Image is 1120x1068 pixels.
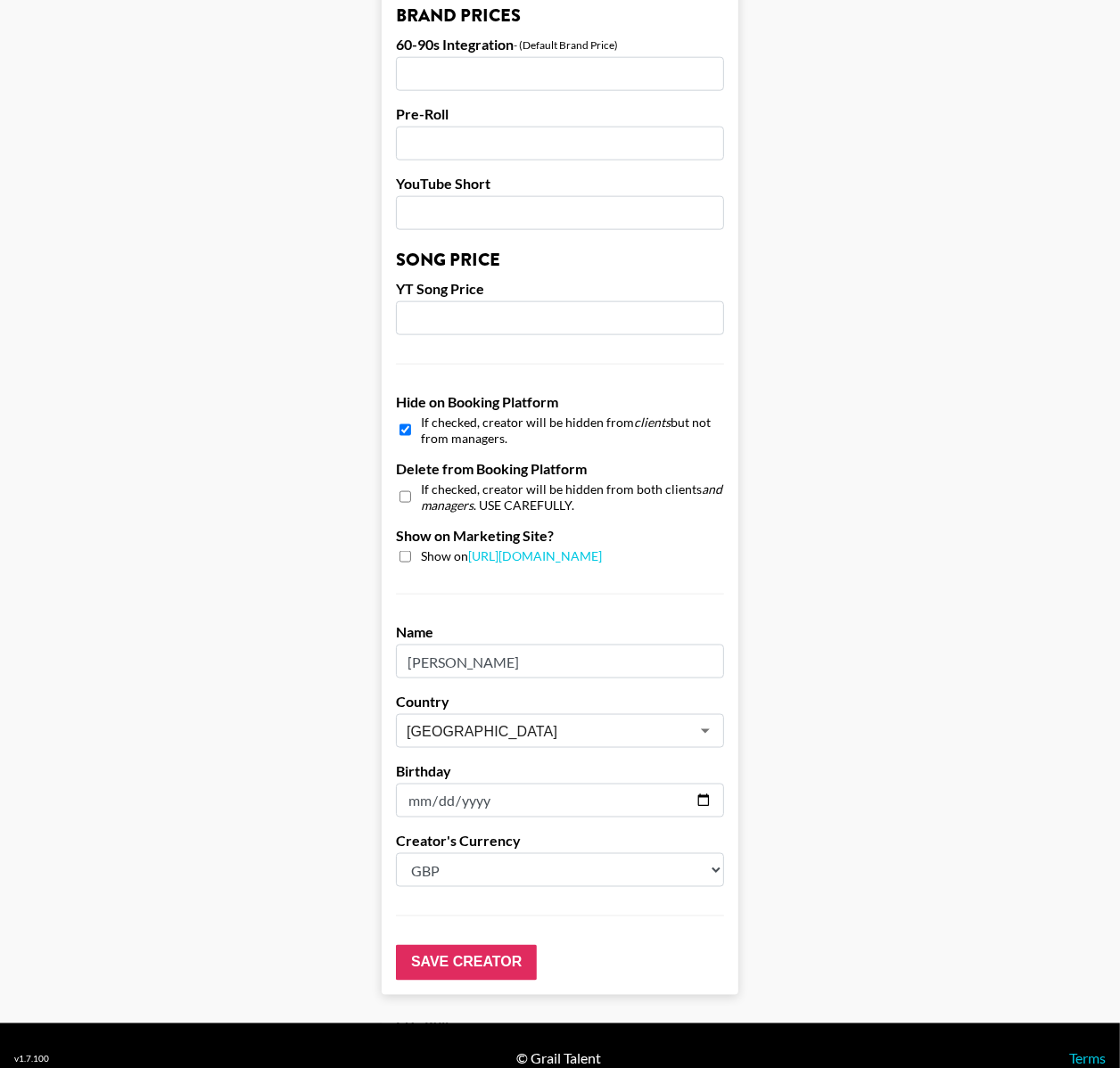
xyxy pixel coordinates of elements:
[396,36,514,53] label: 60-90s Integration
[514,38,618,52] div: - (Default Brand Price)
[396,832,724,850] label: Creator's Currency
[396,460,724,478] label: Delete from Booking Platform
[693,719,718,743] button: Open
[468,548,602,563] a: [URL][DOMAIN_NAME]
[396,945,537,981] input: Save Creator
[396,7,724,25] h3: Brand Prices
[421,415,724,446] span: If checked, creator will be hidden from but not from managers.
[634,415,671,430] em: clients
[396,693,724,711] label: Country
[396,527,724,545] label: Show on Marketing Site?
[396,280,724,298] label: YT Song Price
[396,762,724,780] label: Birthday
[396,393,724,411] label: Hide on Booking Platform
[421,481,722,513] em: and managers
[396,175,724,193] label: YouTube Short
[14,1054,49,1065] div: v 1.7.100
[421,481,724,513] span: If checked, creator will be hidden from both clients . USE CAREFULLY.
[396,251,724,269] h3: Song Price
[517,1050,602,1068] div: © Grail Talent
[396,623,724,641] label: Name
[1069,1050,1106,1067] a: Terms
[396,105,724,123] label: Pre-Roll
[421,548,602,565] span: Show on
